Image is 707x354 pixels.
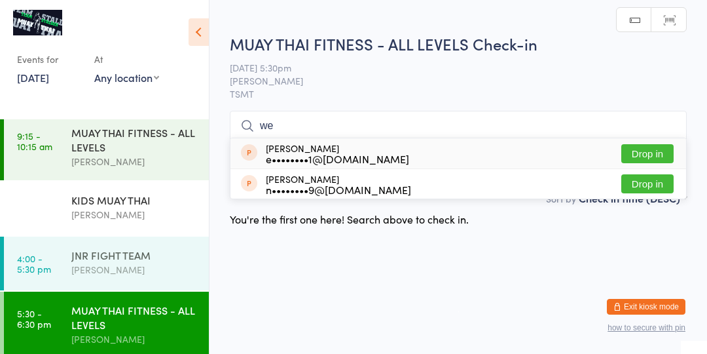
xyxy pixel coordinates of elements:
div: At [94,49,159,70]
time: 3:45 - 4:30 pm [17,198,51,219]
div: [PERSON_NAME] [266,143,409,164]
div: n••••••••9@[DOMAIN_NAME] [266,184,411,195]
div: [PERSON_NAME] [71,262,198,277]
div: [PERSON_NAME] [71,207,198,222]
span: [DATE] 5:30pm [230,61,666,74]
div: [PERSON_NAME] [71,332,198,347]
a: [DATE] [17,70,49,85]
input: Search [230,111,687,141]
div: MUAY THAI FITNESS - ALL LEVELS [71,125,198,154]
div: [PERSON_NAME] [266,174,411,195]
div: You're the first one here! Search above to check in. [230,212,469,226]
time: 5:30 - 6:30 pm [17,308,51,329]
div: KIDS MUAY THAI [71,193,198,207]
div: [PERSON_NAME] [71,154,198,169]
div: e••••••••1@[DOMAIN_NAME] [266,153,409,164]
h2: MUAY THAI FITNESS - ALL LEVELS Check-in [230,33,687,54]
a: 3:45 -4:30 pmKIDS MUAY THAI[PERSON_NAME] [4,182,209,235]
div: Events for [17,49,81,70]
time: 4:00 - 5:30 pm [17,253,51,274]
button: Exit kiosk mode [607,299,685,315]
div: Any location [94,70,159,85]
a: 9:15 -10:15 amMUAY THAI FITNESS - ALL LEVELS[PERSON_NAME] [4,114,209,180]
span: [PERSON_NAME] [230,74,666,87]
span: TSMT [230,87,687,100]
div: MUAY THAI FITNESS - ALL LEVELS [71,303,198,332]
img: Team Stalder Muay Thai [13,10,62,35]
div: JNR FIGHT TEAM [71,248,198,262]
button: Drop in [621,144,674,163]
time: 9:15 - 10:15 am [17,130,52,151]
button: how to secure with pin [607,323,685,332]
button: Drop in [621,174,674,193]
a: 4:00 -5:30 pmJNR FIGHT TEAM[PERSON_NAME] [4,237,209,290]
